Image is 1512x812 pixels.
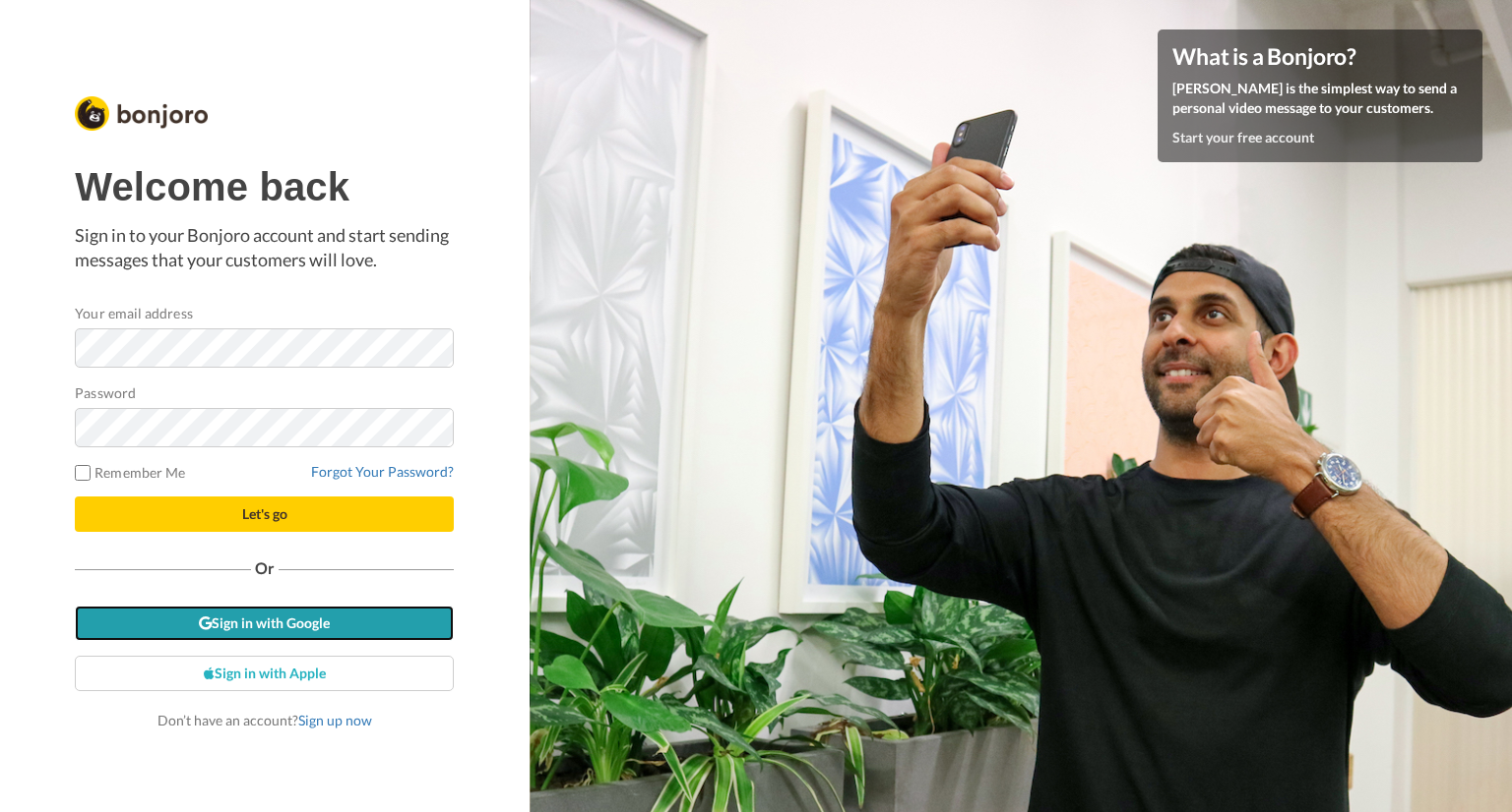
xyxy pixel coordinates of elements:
a: Sign in with Google [75,606,454,641]
a: Sign in with Apple [75,656,454,691]
button: Let's go [75,496,454,532]
span: Or [251,561,279,575]
h4: What is a Bonjoro? [1172,44,1468,69]
p: Sign in to your Bonjoro account and start sending messages that your customers will love. [75,223,454,273]
span: Let's go [242,505,287,522]
a: Sign up now [298,712,372,728]
label: Your email address [75,303,192,323]
input: Remember Me [75,465,91,481]
p: [PERSON_NAME] is the simplest way to send a personal video message to your customers. [1172,79,1468,118]
a: Forgot Your Password? [311,463,454,480]
a: Start your free account [1172,129,1314,145]
label: Remember Me [75,462,185,483]
label: Password [75,382,136,403]
h1: Welcome back [75,165,454,208]
span: Don’t have an account? [157,712,372,728]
